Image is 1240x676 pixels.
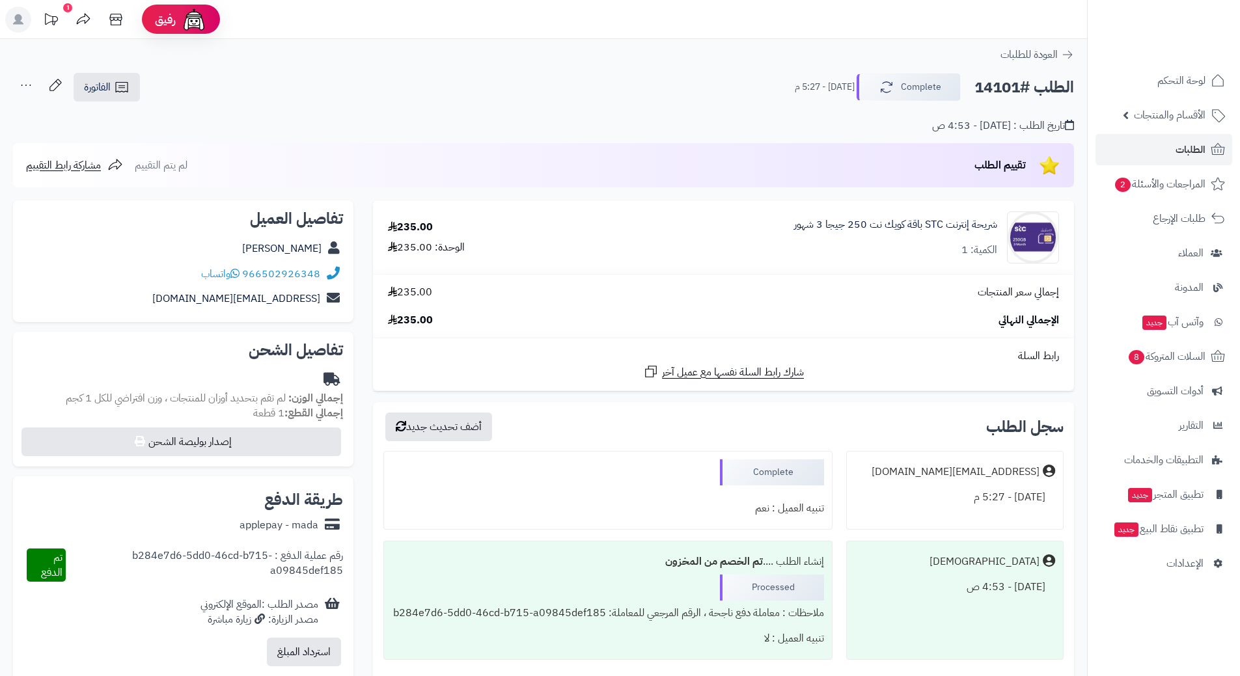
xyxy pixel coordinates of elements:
span: العودة للطلبات [1000,47,1058,62]
div: تنبيه العميل : لا [392,626,823,651]
a: العودة للطلبات [1000,47,1074,62]
div: Processed [720,575,824,601]
div: رابط السلة [378,349,1069,364]
a: 966502926348 [242,266,320,282]
div: Complete [720,459,824,485]
a: السلات المتروكة8 [1095,341,1232,372]
a: المراجعات والأسئلة2 [1095,169,1232,200]
a: لوحة التحكم [1095,65,1232,96]
h2: طريقة الدفع [264,492,343,507]
span: الأقسام والمنتجات [1134,106,1206,124]
span: وآتس آب [1141,313,1204,331]
strong: إجمالي الوزن: [288,390,343,406]
img: 1737809789-photo_5812349654103345431_y-90x90.jpg [1008,211,1058,264]
span: لم تقم بتحديد أوزان للمنتجات ، وزن افتراضي للكل 1 كجم [66,390,286,406]
span: 235.00 [388,313,433,328]
h2: الطلب #14101 [974,74,1074,101]
button: استرداد المبلغ [267,638,341,666]
div: 1 [63,3,72,12]
a: شريحة إنترنت STC باقة كويك نت 250 جيجا 3 شهور [794,217,997,232]
a: تحديثات المنصة [34,7,67,36]
div: الوحدة: 235.00 [388,240,465,255]
span: تطبيق المتجر [1127,485,1204,504]
span: المراجعات والأسئلة [1114,175,1206,193]
button: Complete [857,74,961,101]
span: تقييم الطلب [974,157,1026,173]
a: التقارير [1095,410,1232,441]
span: الطلبات [1176,141,1206,159]
a: وآتس آبجديد [1095,306,1232,338]
div: applepay - mada [240,518,318,533]
div: تنبيه العميل : نعم [392,496,823,521]
a: الإعدادات [1095,548,1232,579]
span: لوحة التحكم [1157,72,1206,90]
div: ملاحظات : معاملة دفع ناجحة ، الرقم المرجعي للمعاملة: b284e7d6-5dd0-46cd-b715-a09845def185 [392,601,823,626]
span: العملاء [1178,244,1204,262]
small: [DATE] - 5:27 م [795,81,855,94]
a: شارك رابط السلة نفسها مع عميل آخر [643,364,804,380]
a: تطبيق نقاط البيعجديد [1095,513,1232,545]
a: مشاركة رابط التقييم [26,157,123,173]
small: 1 قطعة [253,405,343,421]
span: جديد [1128,488,1152,502]
a: الفاتورة [74,73,140,101]
a: الطلبات [1095,134,1232,165]
span: 2 [1115,178,1131,192]
h2: تفاصيل العميل [23,211,343,226]
div: [EMAIL_ADDRESS][DOMAIN_NAME] [872,465,1040,480]
span: التقارير [1179,416,1204,435]
span: المدونة [1175,278,1204,297]
div: مصدر الطلب :الموقع الإلكتروني [200,597,318,627]
strong: إجمالي القطع: [284,405,343,421]
a: [EMAIL_ADDRESS][DOMAIN_NAME] [152,291,320,306]
span: رفيق [155,12,176,27]
img: logo-2.png [1151,35,1228,62]
div: مصدر الزيارة: زيارة مباشرة [200,612,318,627]
span: تم الدفع [41,550,62,580]
span: طلبات الإرجاع [1153,210,1206,228]
div: تاريخ الطلب : [DATE] - 4:53 ص [932,118,1074,133]
span: الإجمالي النهائي [999,313,1059,328]
span: لم يتم التقييم [135,157,187,173]
span: إجمالي سعر المنتجات [978,285,1059,300]
span: جديد [1142,316,1166,330]
div: الكمية: 1 [961,243,997,258]
div: [DEMOGRAPHIC_DATA] [930,554,1040,569]
div: إنشاء الطلب .... [392,549,823,575]
span: السلات المتروكة [1127,347,1206,366]
a: المدونة [1095,272,1232,303]
div: [DATE] - 5:27 م [855,485,1055,510]
span: جديد [1114,522,1138,537]
h2: تفاصيل الشحن [23,342,343,358]
a: التطبيقات والخدمات [1095,444,1232,476]
div: رقم عملية الدفع : b284e7d6-5dd0-46cd-b715-a09845def185 [66,548,343,582]
span: مشاركة رابط التقييم [26,157,101,173]
img: ai-face.png [181,7,207,33]
a: العملاء [1095,237,1232,269]
h3: سجل الطلب [986,419,1064,435]
a: واتساب [201,266,240,282]
span: أدوات التسويق [1147,382,1204,400]
span: 8 [1129,350,1144,364]
button: أضف تحديث جديد [385,412,492,441]
span: التطبيقات والخدمات [1124,451,1204,469]
span: شارك رابط السلة نفسها مع عميل آخر [662,365,804,380]
span: الفاتورة [84,79,111,95]
a: تطبيق المتجرجديد [1095,479,1232,510]
a: طلبات الإرجاع [1095,203,1232,234]
button: إصدار بوليصة الشحن [21,427,341,456]
span: 235.00 [388,285,432,300]
div: 235.00 [388,220,433,235]
a: أدوات التسويق [1095,375,1232,407]
b: تم الخصم من المخزون [665,554,763,569]
span: تطبيق نقاط البيع [1113,520,1204,538]
span: الإعدادات [1166,554,1204,573]
a: [PERSON_NAME] [242,241,322,256]
div: [DATE] - 4:53 ص [855,575,1055,600]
